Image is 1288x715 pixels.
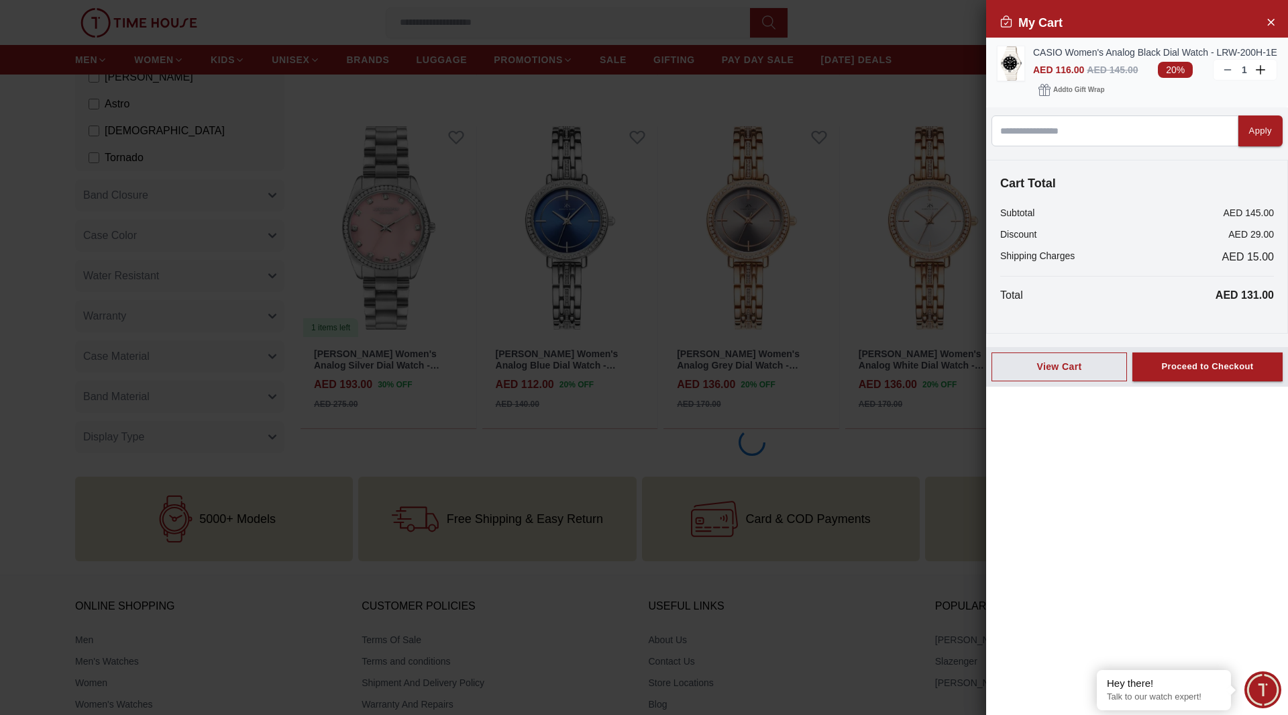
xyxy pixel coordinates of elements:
button: Close Account [1260,11,1281,32]
p: AED 145.00 [1224,206,1275,220]
p: Total [1000,287,1023,303]
span: AED 116.00 [1033,64,1084,75]
div: Proceed to Checkout [1161,359,1253,375]
button: Apply [1238,115,1283,146]
p: 1 [1239,63,1250,77]
div: View Cart [1003,360,1116,373]
p: AED 131.00 [1216,287,1274,303]
span: AED 145.00 [1087,64,1138,75]
span: AED 15.00 [1222,249,1274,265]
button: View Cart [991,352,1127,381]
div: Hey there! [1107,677,1221,690]
button: Proceed to Checkout [1132,352,1283,381]
button: Addto Gift Wrap [1033,81,1110,99]
div: Chat Widget [1244,671,1281,708]
h4: Cart Total [1000,174,1274,193]
p: Subtotal [1000,206,1034,220]
a: CASIO Women's Analog Black Dial Watch - LRW-200H-1E [1033,46,1277,59]
p: Discount [1000,228,1036,241]
p: Shipping Charges [1000,249,1075,265]
img: ... [998,46,1024,81]
h2: My Cart [1000,13,1063,32]
p: AED 29.00 [1228,228,1274,241]
p: Talk to our watch expert! [1107,692,1221,703]
span: 20% [1158,62,1193,78]
div: Apply [1249,124,1272,139]
span: Add to Gift Wrap [1053,83,1104,97]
